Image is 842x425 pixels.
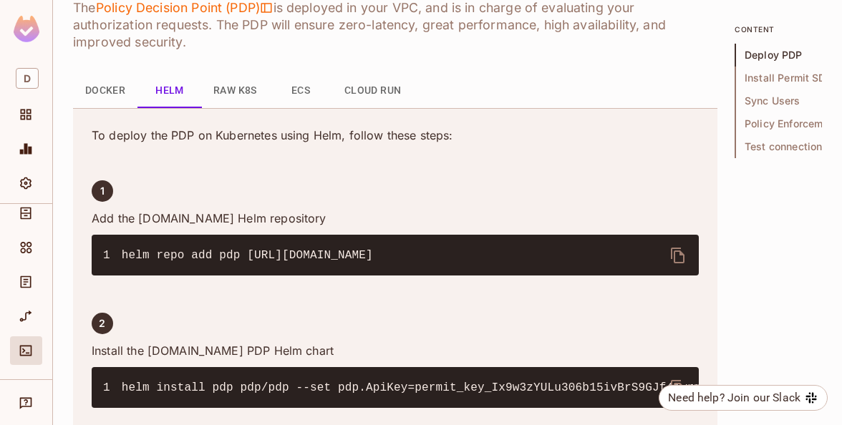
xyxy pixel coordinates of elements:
p: Add the [DOMAIN_NAME] Helm repository [92,210,699,226]
div: Need help? Join our Slack [668,389,800,406]
div: URL Mapping [10,302,42,331]
button: ECS [268,74,333,108]
div: Workspace: drund [10,62,42,94]
div: Connect [10,336,42,365]
button: Docker [73,74,137,108]
div: Settings [10,169,42,197]
span: 1 [103,379,122,396]
span: 1 [103,247,122,264]
span: helm repo add pdp [URL][DOMAIN_NAME] [122,249,373,262]
div: Directory [10,199,42,228]
button: Raw K8s [202,74,268,108]
div: Elements [10,233,42,262]
span: 2 [99,318,105,329]
button: delete [661,371,695,405]
span: 1 [100,185,105,197]
button: Helm [137,74,202,108]
div: Projects [10,100,42,129]
span: D [16,68,39,89]
p: Install the [DOMAIN_NAME] PDP Helm chart [92,343,699,358]
div: Audit Log [10,268,42,296]
div: Monitoring [10,135,42,163]
img: SReyMgAAAABJRU5ErkJggg== [14,16,39,42]
div: Help & Updates [10,389,42,417]
button: delete [661,238,695,273]
p: content [735,24,822,35]
p: To deploy the PDP on Kubernetes using Helm, follow these steps: [92,127,699,143]
button: Cloud Run [333,74,413,108]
